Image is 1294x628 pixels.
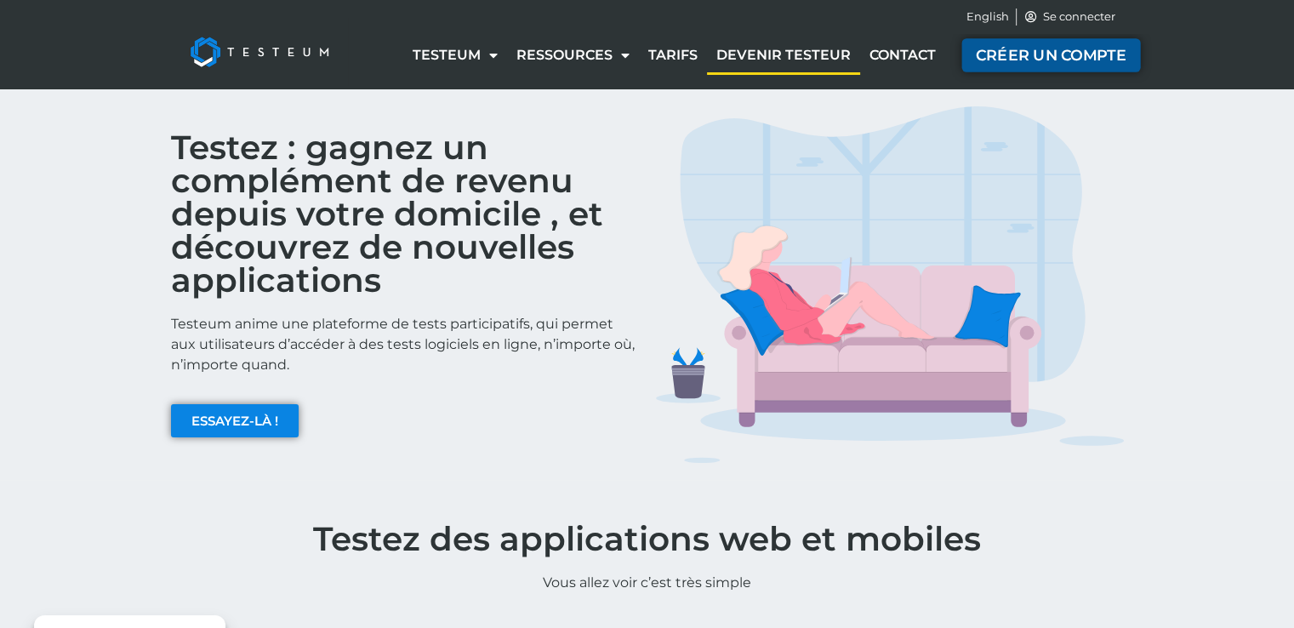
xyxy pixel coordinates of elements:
[507,36,639,75] a: Ressources
[966,9,1009,26] a: English
[656,106,1124,464] img: TESTERS IMG 1
[48,231,142,243] span: Sign up with Email
[7,231,48,244] img: Email
[7,166,69,179] span: Sign up now
[403,36,507,75] a: Testeum
[1023,9,1115,26] a: Se connecter
[7,212,71,226] img: Facebook
[162,522,1132,556] h1: Testez des applications web et mobiles
[975,48,1126,63] span: CRÉER UN COMPTE
[639,36,707,75] a: Tarifs
[149,228,299,247] button: Sign up with Apple
[162,573,1132,593] p: Vous allez voir c’est très simple
[7,110,69,123] span: See savings
[7,137,69,150] span: Sign up now
[707,36,860,75] a: Devenir testeur
[57,193,158,206] span: Sign up with Google
[71,212,185,225] span: Sign up with Facebook
[156,231,198,244] img: Apple
[171,18,348,86] img: Testeum Logo - Application crowdtesting platform
[191,414,278,427] span: ESSAYEZ-LÀ !
[961,38,1140,72] a: CRÉER UN COMPTE
[860,36,945,75] a: Contact
[7,193,57,207] img: Google
[1039,9,1115,26] span: Se connecter
[198,231,292,243] span: Sign up with Apple
[171,314,639,375] p: Testeum anime une plateforme de tests participatifs, qui permet aux utilisateurs d’accéder à des ...
[7,137,37,150] span: Log in
[48,494,85,509] img: logo
[171,404,299,437] a: ESSAYEZ-LÀ !
[390,36,958,75] nav: Menu
[171,131,639,297] h2: Testez : gagnez un complément de revenu depuis votre domicile , et découvrez de nouvelles applica...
